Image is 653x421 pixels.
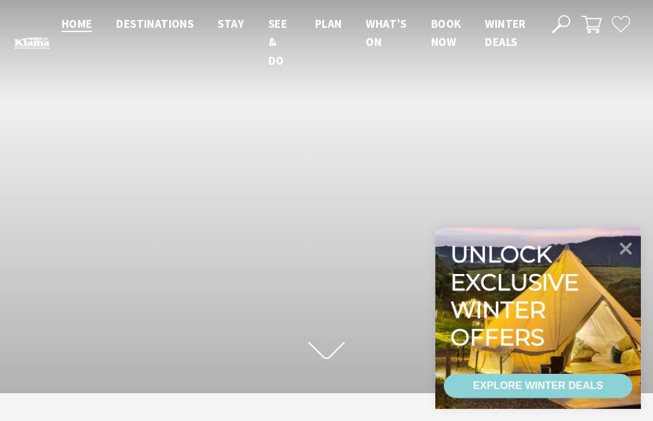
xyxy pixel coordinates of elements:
[315,16,342,31] span: Plan
[50,15,538,70] nav: Main Menu
[218,16,244,31] span: Stay
[62,16,93,31] span: Home
[473,374,603,398] div: EXPLORE WINTER DEALS
[431,16,461,49] span: Book now
[444,374,632,398] a: EXPLORE WINTER DEALS
[15,37,50,49] img: Kiama Logo
[485,16,525,49] span: Winter Deals
[366,16,406,49] span: What’s On
[268,16,287,68] span: See & Do
[450,241,584,351] div: Unlock exclusive winter offers
[116,16,193,31] span: Destinations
